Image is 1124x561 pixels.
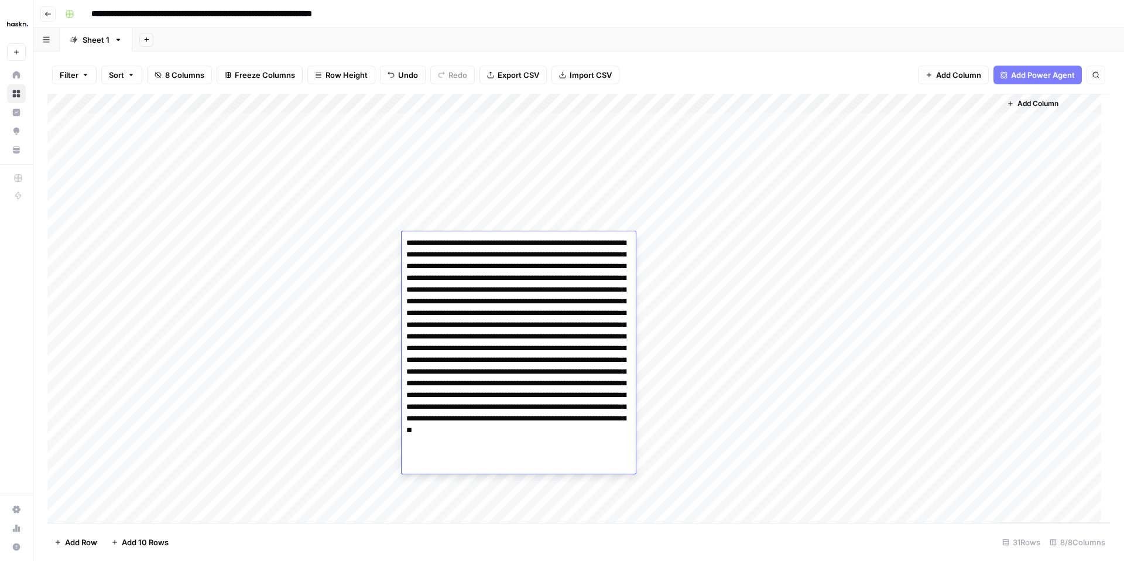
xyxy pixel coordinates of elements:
[398,69,418,81] span: Undo
[307,66,375,84] button: Row Height
[430,66,475,84] button: Redo
[165,69,204,81] span: 8 Columns
[7,519,26,538] a: Usage
[380,66,426,84] button: Undo
[1011,69,1075,81] span: Add Power Agent
[479,66,547,84] button: Export CSV
[83,34,109,46] div: Sheet 1
[7,538,26,556] button: Help + Support
[101,66,142,84] button: Sort
[448,69,467,81] span: Redo
[147,66,212,84] button: 8 Columns
[7,84,26,103] a: Browse
[235,69,295,81] span: Freeze Columns
[7,141,26,159] a: Your Data
[7,9,26,39] button: Workspace: Haskn
[1017,98,1058,109] span: Add Column
[918,66,989,84] button: Add Column
[7,500,26,519] a: Settings
[122,536,169,548] span: Add 10 Rows
[7,103,26,122] a: Insights
[60,69,78,81] span: Filter
[325,69,368,81] span: Row Height
[65,536,97,548] span: Add Row
[993,66,1082,84] button: Add Power Agent
[1045,533,1110,552] div: 8/8 Columns
[936,69,981,81] span: Add Column
[47,533,104,552] button: Add Row
[551,66,619,84] button: Import CSV
[217,66,303,84] button: Freeze Columns
[104,533,176,552] button: Add 10 Rows
[60,28,132,52] a: Sheet 1
[498,69,539,81] span: Export CSV
[998,533,1045,552] div: 31 Rows
[570,69,612,81] span: Import CSV
[7,13,28,35] img: Haskn Logo
[52,66,97,84] button: Filter
[7,66,26,84] a: Home
[7,122,26,141] a: Opportunities
[109,69,124,81] span: Sort
[1002,96,1063,111] button: Add Column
